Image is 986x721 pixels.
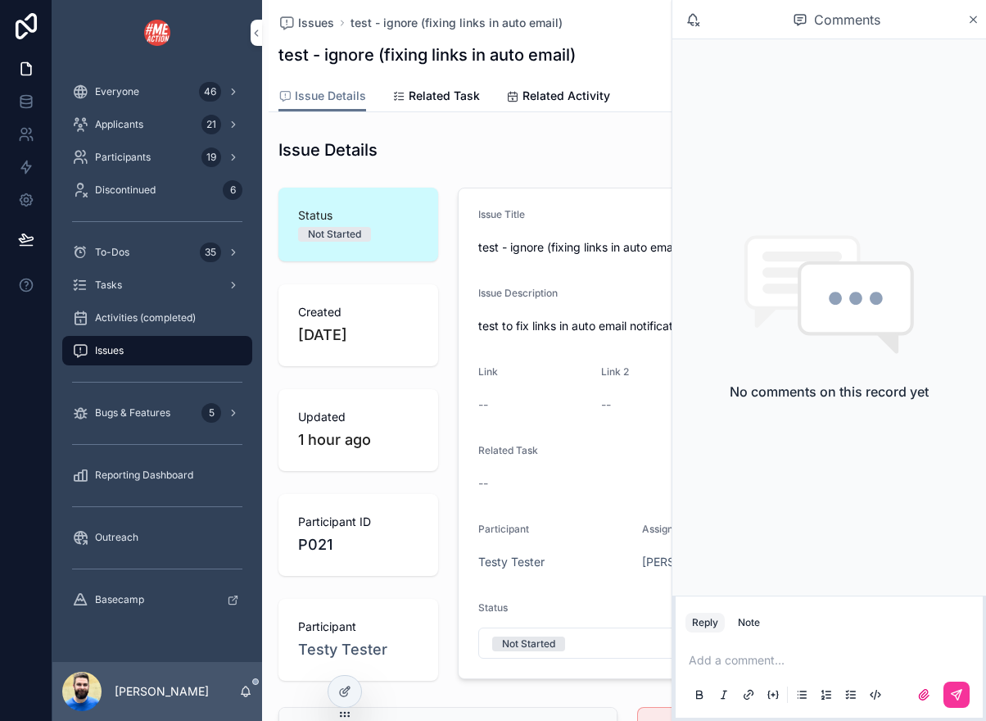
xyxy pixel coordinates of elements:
[295,88,366,104] span: Issue Details
[478,554,545,570] a: Testy Tester
[478,475,488,492] span: --
[478,444,538,456] span: Related Task
[738,616,760,629] div: Note
[95,593,144,606] span: Basecamp
[95,469,193,482] span: Reporting Dashboard
[478,318,956,334] span: test to fix links in auto email notification of new issues
[278,43,576,66] h1: test - ignore (fixing links in auto email)
[351,15,563,31] a: test - ignore (fixing links in auto email)
[478,397,488,413] span: --
[62,238,252,267] a: To-Dos35
[115,683,209,700] p: [PERSON_NAME]
[298,429,371,451] p: 1 hour ago
[685,613,725,633] button: Reply
[201,403,221,423] div: 5
[95,531,138,544] span: Outreach
[298,533,418,556] span: P021
[201,115,221,134] div: 21
[62,175,252,205] a: Discontinued6
[62,398,252,428] a: Bugs & Features5
[506,81,610,114] a: Related Activity
[62,110,252,139] a: Applicants21
[522,88,610,104] span: Related Activity
[95,344,124,357] span: Issues
[62,460,252,490] a: Reporting Dashboard
[95,151,151,164] span: Participants
[62,523,252,552] a: Outreach
[199,82,221,102] div: 46
[298,619,418,635] span: Participant
[200,243,221,262] div: 35
[298,514,418,530] span: Participant ID
[409,88,480,104] span: Related Task
[95,279,122,292] span: Tasks
[52,66,262,636] div: scrollable content
[478,601,508,614] span: Status
[298,409,418,425] span: Updated
[278,15,334,31] a: Issues
[278,81,366,112] a: Issue Details
[62,270,252,300] a: Tasks
[308,227,361,242] div: Not Started
[642,523,699,535] span: Assigned To
[278,138,378,161] h1: Issue Details
[478,523,529,535] span: Participant
[62,336,252,365] a: Issues
[298,207,418,224] span: Status
[95,118,143,131] span: Applicants
[478,239,833,256] span: test - ignore (fixing links in auto email)
[601,365,629,378] span: Link 2
[95,246,129,259] span: To-Dos
[298,638,387,661] a: Testy Tester
[62,585,252,614] a: Basecamp
[201,147,221,167] div: 19
[298,304,418,320] span: Created
[478,365,498,378] span: Link
[62,77,252,107] a: Everyone46
[478,208,525,220] span: Issue Title
[478,628,956,659] button: Select Button
[62,303,252,333] a: Activities (completed)
[95,85,139,98] span: Everyone
[642,554,736,570] a: [PERSON_NAME]
[814,10,880,29] span: Comments
[95,184,156,197] span: Discontinued
[392,81,480,114] a: Related Task
[62,143,252,172] a: Participants19
[95,311,196,324] span: Activities (completed)
[223,180,242,200] div: 6
[144,20,170,46] img: App logo
[502,637,555,651] div: Not Started
[95,406,170,419] span: Bugs & Features
[730,382,929,401] h2: No comments on this record yet
[601,397,611,413] span: --
[298,324,347,347] p: [DATE]
[731,613,767,633] button: Note
[478,287,558,299] span: Issue Description
[298,15,334,31] span: Issues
